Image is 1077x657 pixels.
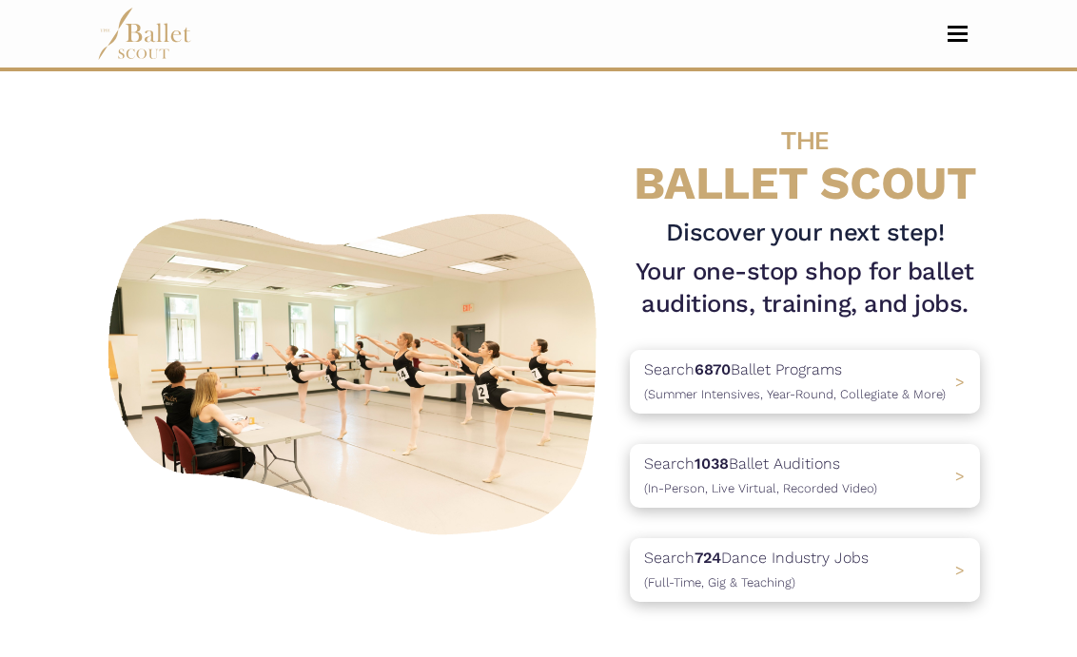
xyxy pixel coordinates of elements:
[644,452,877,500] p: Search Ballet Auditions
[695,360,731,378] b: 6870
[781,125,829,155] span: THE
[630,444,980,508] a: Search1038Ballet Auditions(In-Person, Live Virtual, Recorded Video) >
[630,256,980,319] h1: Your one-stop shop for ballet auditions, training, and jobs.
[644,481,877,495] span: (In-Person, Live Virtual, Recorded Video)
[630,217,980,248] h3: Discover your next step!
[630,350,980,414] a: Search6870Ballet Programs(Summer Intensives, Year-Round, Collegiate & More)>
[955,373,965,391] span: >
[935,25,980,43] button: Toggle navigation
[955,467,965,485] span: >
[630,538,980,602] a: Search724Dance Industry Jobs(Full-Time, Gig & Teaching) >
[644,575,795,589] span: (Full-Time, Gig & Teaching)
[644,546,869,594] p: Search Dance Industry Jobs
[630,109,980,209] h4: BALLET SCOUT
[97,199,615,544] img: A group of ballerinas talking to each other in a ballet studio
[644,357,946,406] p: Search Ballet Programs
[955,561,965,579] span: >
[644,387,946,401] span: (Summer Intensives, Year-Round, Collegiate & More)
[695,549,721,567] b: 724
[695,454,729,473] b: 1038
